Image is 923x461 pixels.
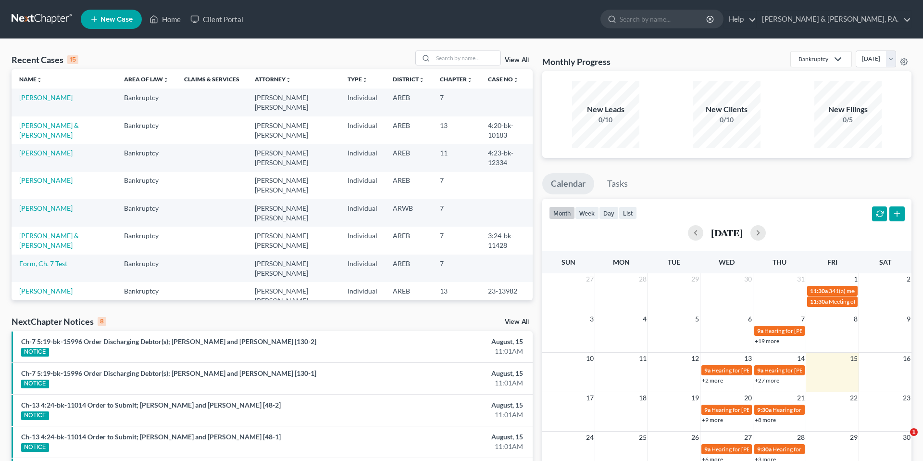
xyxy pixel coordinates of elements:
[572,104,639,115] div: New Leads
[340,255,385,282] td: Individual
[613,258,630,266] span: Mon
[906,313,911,325] span: 9
[432,282,480,309] td: 13
[743,432,753,443] span: 27
[19,287,73,295] a: [PERSON_NAME]
[702,416,723,423] a: +9 more
[549,206,575,219] button: month
[432,144,480,171] td: 11
[814,115,882,125] div: 0/5
[19,93,73,102] a: [PERSON_NAME]
[116,282,176,309] td: Bankruptcy
[757,327,763,334] span: 9a
[638,353,648,364] span: 11
[902,353,911,364] span: 16
[19,149,73,157] a: [PERSON_NAME]
[21,411,49,420] div: NOTICE
[585,273,595,285] span: 27
[385,227,432,254] td: AREB
[668,258,680,266] span: Tue
[432,172,480,199] td: 7
[286,77,291,83] i: unfold_more
[12,316,106,327] div: NextChapter Notices
[124,76,169,83] a: Area of Lawunfold_more
[19,231,79,249] a: [PERSON_NAME] & [PERSON_NAME]
[255,76,291,83] a: Attorneyunfold_more
[419,77,424,83] i: unfold_more
[589,313,595,325] span: 3
[362,369,523,378] div: August, 15
[19,204,73,212] a: [PERSON_NAME]
[505,319,529,325] a: View All
[890,428,913,451] iframe: Intercom live chat
[642,313,648,325] span: 4
[796,432,806,443] span: 28
[116,89,176,116] td: Bankruptcy
[21,348,49,357] div: NOTICE
[362,346,523,356] div: 11:01AM
[440,76,473,83] a: Chapterunfold_more
[21,401,281,409] a: Ch-13 4:24-bk-11014 Order to Submit; [PERSON_NAME] and [PERSON_NAME] [48-2]
[796,392,806,404] span: 21
[764,327,896,334] span: Hearing for [PERSON_NAME] and [PERSON_NAME]
[702,377,723,384] a: +2 more
[505,57,529,64] a: View All
[19,176,73,184] a: [PERSON_NAME]
[879,258,891,266] span: Sat
[810,287,828,295] span: 11:30a
[21,337,316,346] a: Ch-7 5:19-bk-15996 Order Discharging Debtor(s); [PERSON_NAME] and [PERSON_NAME] [130-2]
[100,16,133,23] span: New Case
[432,227,480,254] td: 7
[704,446,711,453] span: 9a
[513,77,519,83] i: unfold_more
[764,367,839,374] span: Hearing for [PERSON_NAME]
[757,446,772,453] span: 9:30a
[19,76,42,83] a: Nameunfold_more
[694,313,700,325] span: 5
[747,313,753,325] span: 6
[773,406,894,413] span: Hearing for [PERSON_NAME] [PERSON_NAME]
[638,273,648,285] span: 28
[385,199,432,227] td: ARWB
[21,380,49,388] div: NOTICE
[116,144,176,171] td: Bankruptcy
[690,273,700,285] span: 29
[757,367,763,374] span: 9a
[810,298,828,305] span: 11:30a
[599,206,619,219] button: day
[385,144,432,171] td: AREB
[757,11,911,28] a: [PERSON_NAME] & [PERSON_NAME], P.A.
[247,227,340,254] td: [PERSON_NAME] [PERSON_NAME]
[37,77,42,83] i: unfold_more
[755,416,776,423] a: +8 more
[362,442,523,451] div: 11:01AM
[340,116,385,144] td: Individual
[561,258,575,266] span: Sun
[393,76,424,83] a: Districtunfold_more
[796,273,806,285] span: 31
[340,172,385,199] td: Individual
[362,378,523,388] div: 11:01AM
[432,199,480,227] td: 7
[116,199,176,227] td: Bankruptcy
[348,76,368,83] a: Typeunfold_more
[743,353,753,364] span: 13
[116,172,176,199] td: Bankruptcy
[849,353,859,364] span: 15
[711,228,743,238] h2: [DATE]
[542,173,594,194] a: Calendar
[620,10,708,28] input: Search by name...
[340,282,385,309] td: Individual
[340,144,385,171] td: Individual
[743,392,753,404] span: 20
[480,144,533,171] td: 4:23-bk-12334
[853,313,859,325] span: 8
[116,116,176,144] td: Bankruptcy
[385,89,432,116] td: AREB
[910,428,918,436] span: 1
[849,392,859,404] span: 22
[619,206,637,219] button: list
[849,432,859,443] span: 29
[796,353,806,364] span: 14
[906,273,911,285] span: 2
